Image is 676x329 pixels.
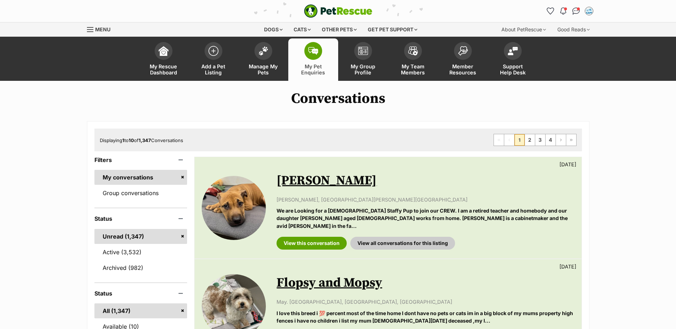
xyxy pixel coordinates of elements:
img: team-members-icon-5396bd8760b3fe7c0b43da4ab00e1e3bb1a5d9ba89233759b79545d2d3fc5d0d.svg [408,46,418,56]
a: Support Help Desk [488,38,538,81]
img: Bonnie [202,176,266,240]
a: Conversations [571,5,582,17]
a: Page 4 [546,134,556,146]
a: Next page [556,134,566,146]
img: manage-my-pets-icon-02211641906a0b7f246fdf0571729dbe1e7629f14944591b6c1af311fb30b64b.svg [258,46,268,56]
button: Notifications [558,5,569,17]
img: dashboard-icon-eb2f2d2d3e046f16d808141f083e7271f6b2e854fb5c12c21221c1fb7104beca.svg [159,46,169,56]
ul: Account quick links [545,5,595,17]
img: add-pet-listing-icon-0afa8454b4691262ce3f59096e99ab1cd57d4a30225e0717b998d2c9b9846f56.svg [208,46,218,56]
p: We are Looking for a [DEMOGRAPHIC_DATA] Staffy Pup to join our CREW. I am a retired teacher and h... [277,207,574,230]
a: [PERSON_NAME] [277,173,377,189]
a: Menu [87,22,115,35]
img: help-desk-icon-fdf02630f3aa405de69fd3d07c3f3aa587a6932b1a1747fa1d2bba05be0121f9.svg [508,47,518,55]
p: [PERSON_NAME], [GEOGRAPHIC_DATA][PERSON_NAME][GEOGRAPHIC_DATA] [277,196,574,203]
a: My Rescue Dashboard [139,38,189,81]
a: PetRescue [304,4,372,18]
img: notifications-46538b983faf8c2785f20acdc204bb7945ddae34d4c08c2a6579f10ce5e182be.svg [560,7,566,15]
a: My Group Profile [338,38,388,81]
img: pet-enquiries-icon-7e3ad2cf08bfb03b45e93fb7055b45f3efa6380592205ae92323e6603595dc1f.svg [308,47,318,55]
header: Status [94,215,187,222]
a: Flopsy and Mopsy [277,275,382,291]
span: First page [494,134,504,146]
a: Last page [566,134,576,146]
a: Page 3 [535,134,545,146]
p: [DATE] [559,161,576,168]
img: group-profile-icon-3fa3cf56718a62981997c0bc7e787c4b2cf8bcc04b72c1350f741eb67cf2f40e.svg [358,47,368,55]
p: May. [GEOGRAPHIC_DATA], [GEOGRAPHIC_DATA], [GEOGRAPHIC_DATA] [277,298,574,305]
a: View this conversation [277,237,347,250]
span: My Rescue Dashboard [148,63,180,75]
header: Filters [94,157,187,163]
a: Add a Pet Listing [189,38,238,81]
div: Dogs [259,22,288,37]
strong: 1 [122,137,124,143]
div: Good Reads [552,22,595,37]
div: Cats [289,22,316,37]
p: [DATE] [559,263,576,270]
a: My Pet Enquiries [288,38,338,81]
span: Support Help Desk [497,63,529,75]
a: Favourites [545,5,556,17]
span: Add a Pet Listing [197,63,229,75]
strong: 1,347 [139,137,151,143]
a: Manage My Pets [238,38,288,81]
img: chat-41dd97257d64d25036548639549fe6c8038ab92f7586957e7f3b1b290dea8141.svg [572,7,580,15]
p: I love this breed i 💯 percent most of the time home I dont have no pets or cats im in a big block... [277,309,574,325]
nav: Pagination [494,134,577,146]
strong: 10 [129,137,134,143]
a: My conversations [94,170,187,185]
img: Adoption Team profile pic [585,7,593,15]
a: All (1,347) [94,303,187,318]
a: Group conversations [94,186,187,200]
div: Get pet support [363,22,422,37]
span: Member Resources [447,63,479,75]
span: Page 1 [515,134,525,146]
a: Member Resources [438,38,488,81]
span: My Team Members [397,63,429,75]
button: My account [583,5,595,17]
span: Previous page [504,134,514,146]
a: Active (3,532) [94,245,187,260]
span: Displaying to of Conversations [100,137,183,143]
a: Page 2 [525,134,535,146]
img: member-resources-icon-8e73f808a243e03378d46382f2149f9095a855e16c252ad45f914b54edf8863c.svg [458,46,468,56]
a: My Team Members [388,38,438,81]
header: Status [94,290,187,297]
div: About PetRescue [496,22,551,37]
span: My Group Profile [347,63,379,75]
a: Unread (1,347) [94,229,187,244]
span: Manage My Pets [247,63,279,75]
span: Menu [95,26,110,32]
span: My Pet Enquiries [297,63,329,75]
img: logo-e224e6f780fb5917bec1dbf3a21bbac754714ae5b6737aabdf751b685950b380.svg [304,4,372,18]
a: View all conversations for this listing [350,237,455,250]
div: Other pets [317,22,362,37]
a: Archived (982) [94,260,187,275]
